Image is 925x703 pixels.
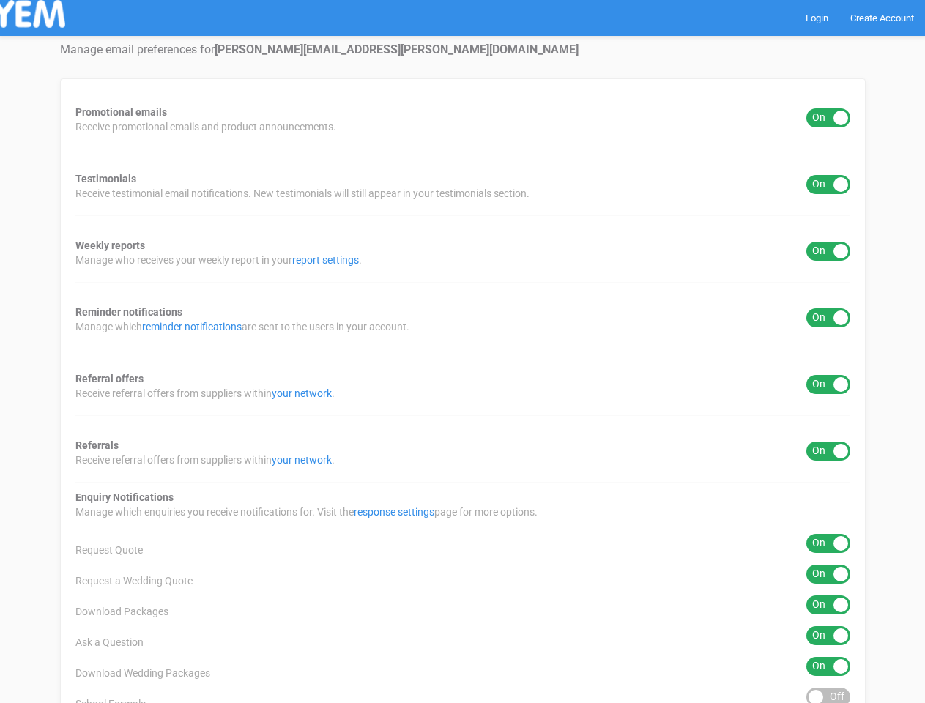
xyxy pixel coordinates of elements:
[75,119,336,134] span: Receive promotional emails and product announcements.
[75,505,538,519] span: Manage which enquiries you receive notifications for. Visit the page for more options.
[75,604,168,619] span: Download Packages
[75,635,144,650] span: Ask a Question
[60,43,866,56] h4: Manage email preferences for
[75,373,144,384] strong: Referral offers
[354,506,434,518] a: response settings
[292,254,359,266] a: report settings
[75,439,119,451] strong: Referrals
[75,319,409,334] span: Manage which are sent to the users in your account.
[75,106,167,118] strong: Promotional emails
[272,387,332,399] a: your network
[75,491,174,503] strong: Enquiry Notifications
[75,573,193,588] span: Request a Wedding Quote
[272,454,332,466] a: your network
[75,543,143,557] span: Request Quote
[75,306,182,318] strong: Reminder notifications
[75,239,145,251] strong: Weekly reports
[75,173,136,185] strong: Testimonials
[75,666,210,680] span: Download Wedding Packages
[75,453,335,467] span: Receive referral offers from suppliers within .
[75,386,335,401] span: Receive referral offers from suppliers within .
[215,42,579,56] strong: [PERSON_NAME][EMAIL_ADDRESS][PERSON_NAME][DOMAIN_NAME]
[75,186,530,201] span: Receive testimonial email notifications. New testimonials will still appear in your testimonials ...
[142,321,242,332] a: reminder notifications
[75,253,362,267] span: Manage who receives your weekly report in your .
